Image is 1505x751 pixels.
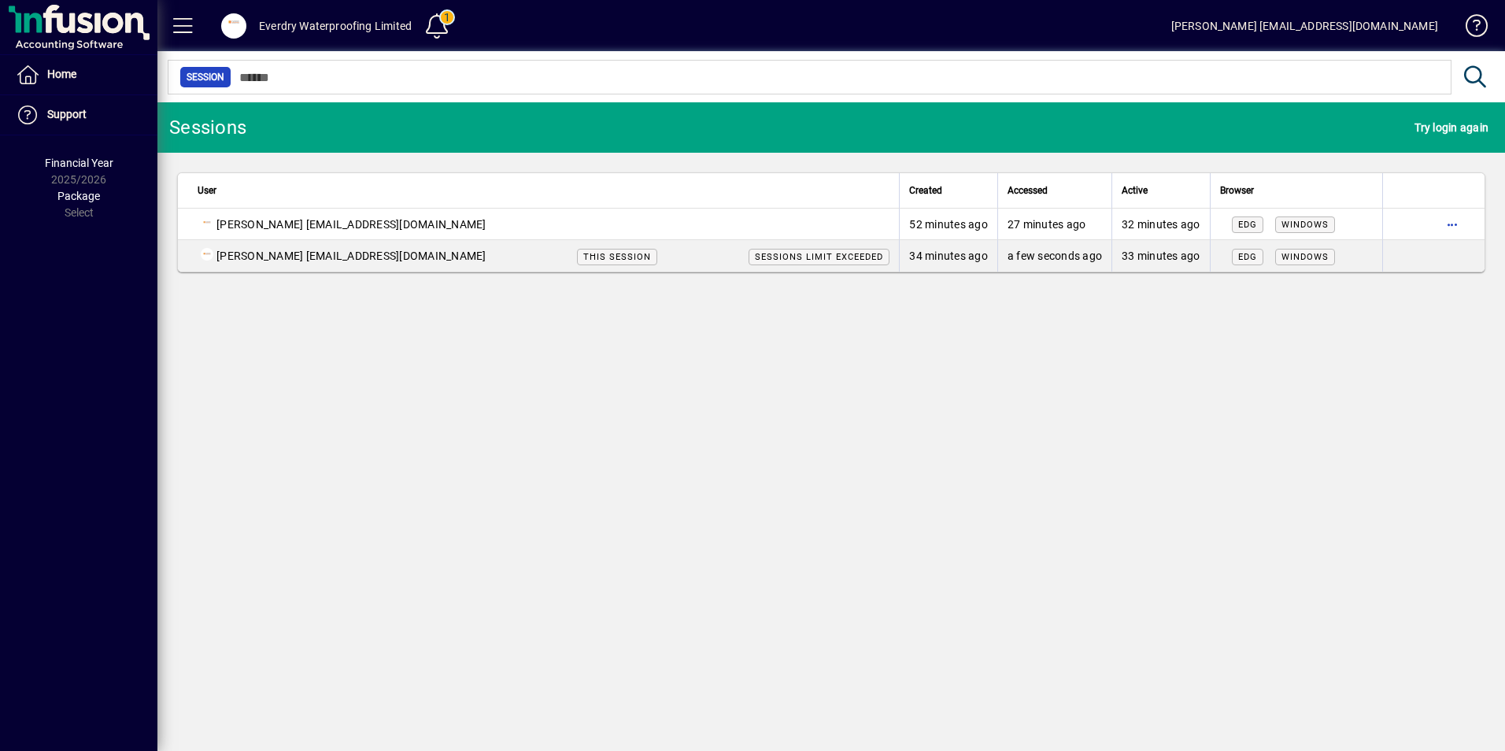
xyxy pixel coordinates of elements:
[1008,182,1048,199] span: Accessed
[1440,212,1465,237] button: More options
[47,68,76,80] span: Home
[1414,115,1488,140] span: Try login again
[1411,113,1492,142] button: Try login again
[8,95,157,135] a: Support
[997,240,1111,272] td: a few seconds ago
[1281,220,1329,230] span: Windows
[899,240,997,272] td: 34 minutes ago
[1111,240,1210,272] td: 33 minutes ago
[899,209,997,240] td: 52 minutes ago
[1238,252,1257,262] span: Edg
[47,108,87,120] span: Support
[1220,216,1373,232] div: Mozilla/5.0 (Windows NT 10.0; Win64; x64) AppleWebKit/537.36 (KHTML, like Gecko) Chrome/140.0.0.0...
[259,13,412,39] div: Everdry Waterproofing Limited
[1122,182,1148,199] span: Active
[216,216,486,232] span: [PERSON_NAME] [EMAIL_ADDRESS][DOMAIN_NAME]
[198,182,216,199] span: User
[1281,252,1329,262] span: Windows
[909,182,942,199] span: Created
[57,190,100,202] span: Package
[755,252,883,262] span: Sessions limit exceeded
[1238,220,1257,230] span: Edg
[997,209,1111,240] td: 27 minutes ago
[1171,13,1438,39] div: [PERSON_NAME] [EMAIL_ADDRESS][DOMAIN_NAME]
[187,69,224,85] span: Session
[169,115,246,140] div: Sessions
[45,157,113,169] span: Financial Year
[8,55,157,94] a: Home
[216,248,486,265] span: [PERSON_NAME] [EMAIL_ADDRESS][DOMAIN_NAME]
[1111,209,1210,240] td: 32 minutes ago
[1220,182,1254,199] span: Browser
[1454,3,1485,54] a: Knowledge Base
[583,252,651,262] span: This session
[1220,248,1373,265] div: Mozilla/5.0 (Windows NT 10.0; Win64; x64) AppleWebKit/537.36 (KHTML, like Gecko) Chrome/140.0.0.0...
[209,12,259,40] button: Profile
